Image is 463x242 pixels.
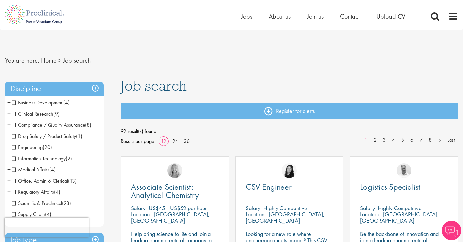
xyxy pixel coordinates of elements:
[49,166,56,173] span: (4)
[12,211,45,218] span: Supply Chain
[340,12,360,21] a: Contact
[131,181,199,201] span: Associate Scientist: Analytical Chemistry
[246,183,333,191] a: CSV Engineer
[360,210,439,224] p: [GEOGRAPHIC_DATA], [GEOGRAPHIC_DATA]
[12,133,76,140] span: Drug Safety / Product Safety
[282,163,297,178] img: Numhom Sudsok
[416,136,426,144] a: 7
[131,210,210,224] p: [GEOGRAPHIC_DATA], [GEOGRAPHIC_DATA]
[7,187,11,197] span: +
[376,12,405,21] a: Upload CV
[12,110,60,117] span: Clinical Research
[5,56,39,65] span: You are here:
[53,110,60,117] span: (9)
[43,144,52,151] span: (20)
[360,181,420,192] span: Logistics Specialist
[62,200,71,207] span: (23)
[7,109,11,119] span: +
[389,136,398,144] a: 4
[246,204,260,212] span: Salary
[63,99,70,106] span: (4)
[149,204,207,212] p: US$45 - US$52 per hour
[12,188,60,195] span: Regulatory Affairs
[41,56,57,65] a: breadcrumb link
[12,144,43,151] span: Engineering
[12,99,70,106] span: Business Development
[68,177,77,184] span: (13)
[246,181,292,192] span: CSV Engineer
[397,163,411,178] img: Joshua Bye
[379,136,389,144] a: 3
[444,136,458,144] a: Last
[12,99,63,106] span: Business Development
[182,138,192,144] a: 36
[7,120,11,130] span: +
[7,142,11,152] span: +
[12,166,49,173] span: Medical Affairs
[360,204,375,212] span: Salary
[12,155,72,162] span: Information Technology
[5,82,104,96] h3: Discipline
[12,188,54,195] span: Regulatory Affairs
[121,136,154,146] span: Results per page
[12,110,53,117] span: Clinical Research
[12,200,62,207] span: Scientific & Preclinical
[45,211,51,218] span: (4)
[241,12,252,21] a: Jobs
[121,126,458,136] span: 92 result(s) found
[246,210,325,224] p: [GEOGRAPHIC_DATA], [GEOGRAPHIC_DATA]
[63,56,91,65] span: Job search
[121,103,458,119] a: Register for alerts
[398,136,407,144] a: 5
[407,136,417,144] a: 6
[12,200,71,207] span: Scientific & Preclinical
[85,121,91,128] span: (8)
[7,198,11,208] span: +
[360,183,448,191] a: Logistics Specialist
[76,133,82,140] span: (1)
[12,166,56,173] span: Medical Affairs
[66,155,72,162] span: (2)
[7,209,11,219] span: +
[121,77,187,95] span: Job search
[170,138,180,144] a: 24
[12,133,82,140] span: Drug Safety / Product Safety
[442,221,461,240] img: Chatbot
[7,165,11,174] span: +
[131,183,219,199] a: Associate Scientist: Analytical Chemistry
[131,210,151,218] span: Location:
[370,136,380,144] a: 2
[54,188,60,195] span: (4)
[12,121,91,128] span: Compliance / Quality Assurance
[7,176,11,186] span: +
[426,136,435,144] a: 8
[263,204,307,212] p: Highly Competitive
[246,210,266,218] span: Location:
[12,155,66,162] span: Information Technology
[12,177,68,184] span: Office, Admin & Clerical
[307,12,324,21] a: Join us
[378,204,422,212] p: Highly Competitive
[361,136,371,144] a: 1
[58,56,61,65] span: >
[12,121,85,128] span: Compliance / Quality Assurance
[167,163,182,178] img: Shannon Briggs
[7,131,11,141] span: +
[131,204,146,212] span: Salary
[360,210,380,218] span: Location:
[12,144,52,151] span: Engineering
[5,218,89,237] iframe: reCAPTCHA
[12,177,77,184] span: Office, Admin & Clerical
[159,138,169,144] a: 12
[269,12,291,21] a: About us
[7,98,11,107] span: +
